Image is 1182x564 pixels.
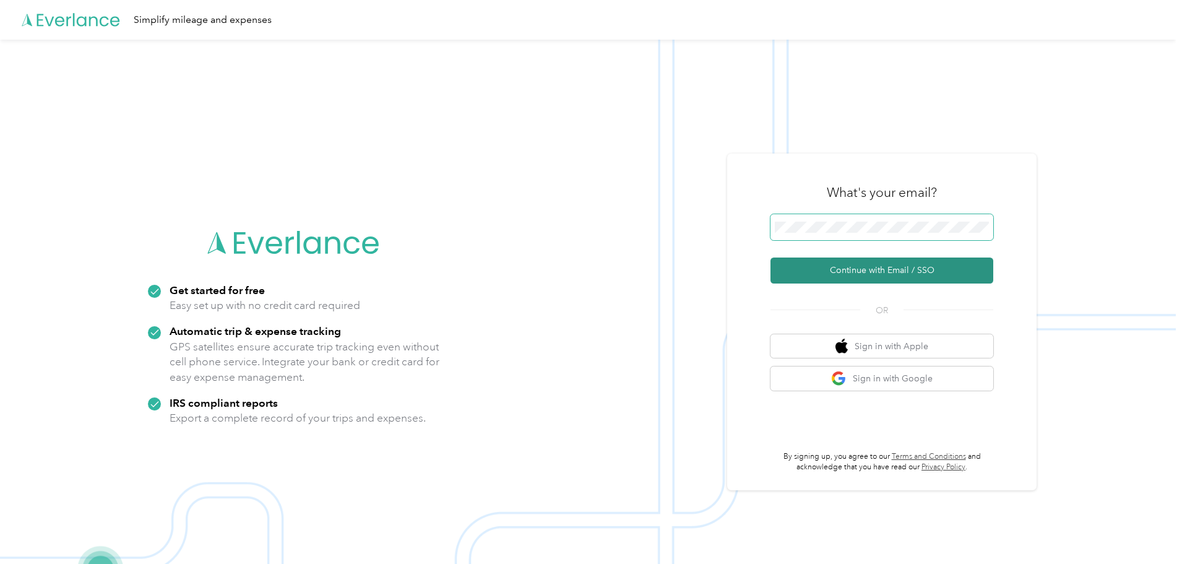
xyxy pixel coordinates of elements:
[170,339,440,385] p: GPS satellites ensure accurate trip tracking even without cell phone service. Integrate your bank...
[860,304,904,317] span: OR
[831,371,847,386] img: google logo
[827,184,937,201] h3: What's your email?
[134,12,272,28] div: Simplify mileage and expenses
[170,298,360,313] p: Easy set up with no credit card required
[170,324,341,337] strong: Automatic trip & expense tracking
[770,367,993,391] button: google logoSign in with Google
[770,451,993,473] p: By signing up, you agree to our and acknowledge that you have read our .
[770,258,993,284] button: Continue with Email / SSO
[921,462,965,472] a: Privacy Policy
[835,339,848,354] img: apple logo
[170,396,278,409] strong: IRS compliant reports
[170,284,265,297] strong: Get started for free
[892,452,966,461] a: Terms and Conditions
[770,334,993,358] button: apple logoSign in with Apple
[170,410,426,426] p: Export a complete record of your trips and expenses.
